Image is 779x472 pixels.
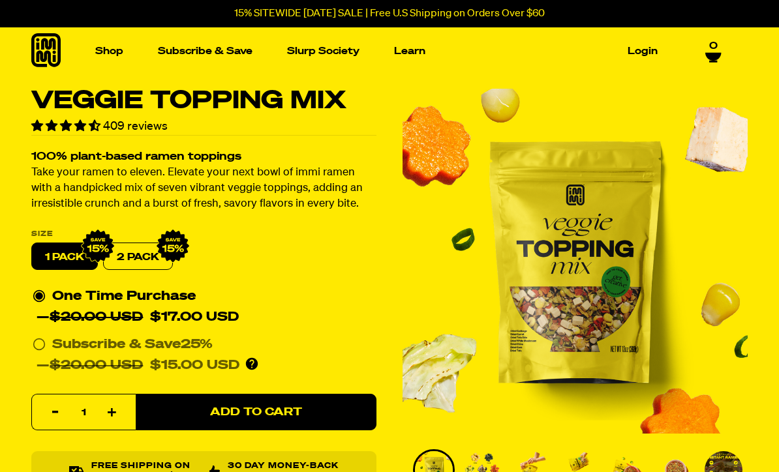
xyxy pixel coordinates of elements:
[31,231,376,238] label: Size
[389,41,431,61] a: Learn
[31,166,376,213] p: Take your ramen to eleven. Elevate your next bowl of immi ramen with a handpicked mix of seven vi...
[150,311,239,324] span: $17.00 USD
[50,311,143,324] del: $20.00 USD
[31,243,98,271] label: 1 PACK
[181,338,213,351] span: 25%
[103,243,173,271] label: 2 PACK
[150,359,239,372] span: $15.00 USD
[81,229,115,263] img: IMG_9632.png
[153,41,258,61] a: Subscribe & Save
[156,229,190,263] img: IMG_9632.png
[31,89,376,113] h1: Veggie Topping Mix
[210,407,302,418] span: Add to Cart
[52,334,213,355] div: Subscribe & Save
[622,41,663,61] a: Login
[136,394,376,431] button: Add to Cart
[31,121,103,132] span: 4.34 stars
[403,89,748,434] div: PDP main carousel
[103,121,168,132] span: 409 reviews
[282,41,365,61] a: Slurp Society
[90,27,663,75] nav: Main navigation
[709,40,718,52] span: 0
[50,359,143,372] del: $20.00 USD
[31,152,376,163] h2: 100% plant-based ramen toppings
[403,89,748,434] img: Veggie Topping Mix
[403,89,748,434] li: 1 of 7
[37,355,239,376] div: —
[234,8,545,20] p: 15% SITEWIDE [DATE] SALE | Free U.S Shipping on Orders Over $60
[37,307,239,328] div: —
[40,395,128,432] input: quantity
[90,41,129,61] a: Shop
[33,286,375,328] div: One Time Purchase
[705,40,722,63] a: 0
